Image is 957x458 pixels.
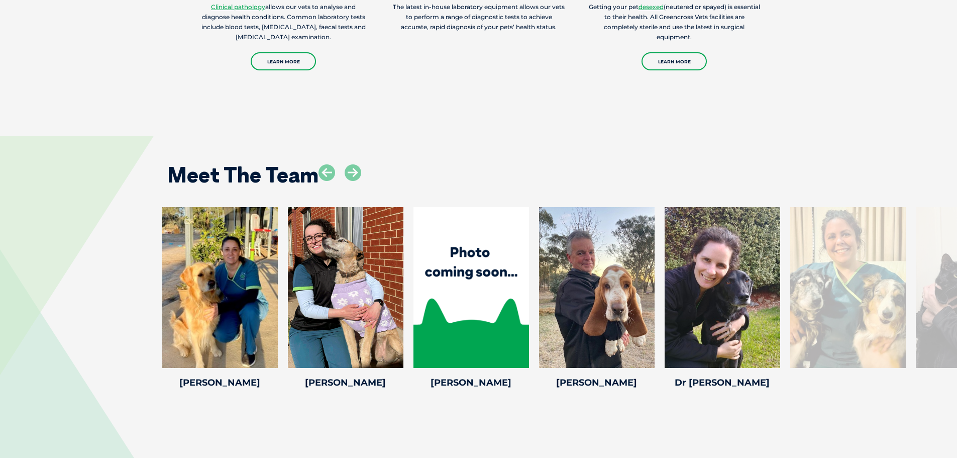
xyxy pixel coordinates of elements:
h2: Meet The Team [167,164,318,186]
p: allows our vets to analyse and diagnose health conditions. Common laboratory tests include blood ... [197,2,370,42]
h4: [PERSON_NAME] [539,378,655,387]
p: Getting your pet (neutered or spayed) is essential to their health. All Greencross Vets facilitie... [588,2,761,42]
h4: [PERSON_NAME] [288,378,403,387]
p: The latest in-house laboratory equipment allows our vets to perform a range of diagnostic tests t... [393,2,565,32]
a: desexed [639,3,664,11]
a: Learn More [642,52,707,70]
h4: [PERSON_NAME] [162,378,278,387]
h4: Dr [PERSON_NAME] [665,378,780,387]
a: Clinical pathology [211,3,265,11]
a: Learn More [251,52,316,70]
h4: [PERSON_NAME] [413,378,529,387]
